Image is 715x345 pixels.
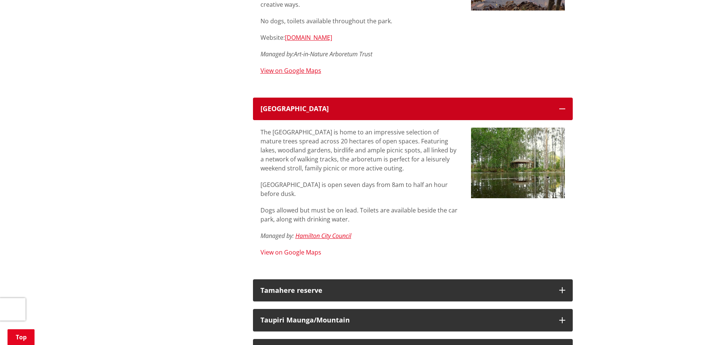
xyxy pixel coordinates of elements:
[260,248,321,256] a: View on Google Maps
[294,50,372,58] em: Art-in-Nature Arboretum Trust
[680,313,707,340] iframe: Messenger Launcher
[260,287,552,294] div: Tamahere reserve
[253,309,573,331] button: Taupiri Maunga/Mountain
[260,180,460,198] p: [GEOGRAPHIC_DATA] is open seven days from 8am to half an hour before dusk.
[260,50,294,58] em: Managed by:
[8,329,35,345] a: Top
[260,66,321,75] a: View on Google Maps
[260,33,460,42] p: Website:
[260,206,460,224] p: Dogs allowed but must be on lead. Toilets are available beside the car park, along with drinking ...
[253,279,573,302] button: Tamahere reserve
[260,17,460,26] p: No dogs, toilets available throughout the park.
[260,316,552,324] div: Taupiri Maunga/Mountain
[285,33,332,42] a: [DOMAIN_NAME]
[295,232,351,240] a: Hamilton City Council
[253,98,573,120] button: [GEOGRAPHIC_DATA]
[260,128,460,173] p: The [GEOGRAPHIC_DATA] is home to an impressive selection of mature trees spread across 20 hectare...
[260,232,294,240] em: Managed by:
[260,105,552,113] h3: [GEOGRAPHIC_DATA]
[471,128,565,198] img: Taitua arboretum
